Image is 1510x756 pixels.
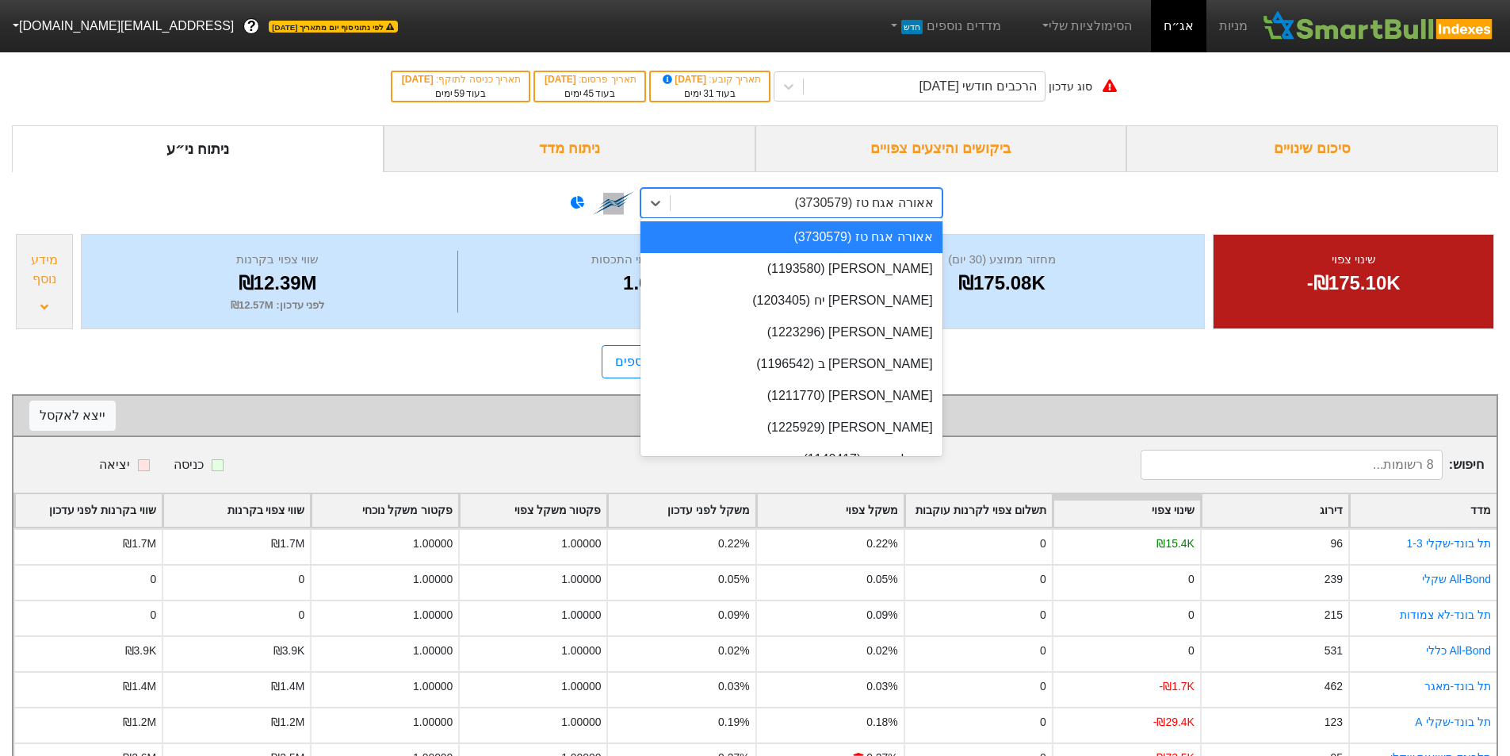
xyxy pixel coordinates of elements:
div: 0.05% [718,571,749,588]
div: ₪15.4K [1156,535,1194,552]
div: 1.00000 [413,643,453,659]
div: 0.03% [718,678,749,695]
div: מידע נוסף [21,251,68,289]
a: מדדים נוספיםחדש [881,10,1007,42]
span: [DATE] [660,74,709,85]
a: תנאי כניסה למדדים נוספים [602,345,772,378]
div: שינוי צפוי [1233,251,1474,269]
button: ייצא לאקסל [29,401,116,431]
div: [PERSON_NAME] (1211770) [640,380,942,412]
div: Toggle SortBy [1350,494,1497,527]
span: חיפוש : [1141,450,1484,480]
div: ₪12.39M [101,269,453,297]
div: כניסה [174,455,204,474]
div: בעוד ימים [543,86,636,101]
div: -₪175.10K [1233,269,1474,297]
div: הרכבים חודשי [DATE] [919,77,1037,96]
div: [PERSON_NAME] יח (1203405) [640,285,942,317]
a: תל בונד-מאגר [1424,680,1492,693]
span: חדש [901,20,923,34]
div: 462 [1325,678,1343,695]
div: 1.0 [462,269,810,297]
div: ₪1.4M [123,678,156,695]
div: בעוד ימים [400,86,521,101]
span: ? [247,16,256,37]
div: -₪1.7K [1160,678,1195,695]
div: 0.22% [718,535,749,552]
span: לפי נתוני סוף יום מתאריך [DATE] [269,21,397,33]
a: תל בונד-שקלי 1-3 [1407,537,1491,550]
div: [PERSON_NAME] (1225929) [640,412,942,443]
div: תאריך כניסה לתוקף : [400,72,521,86]
div: ₪3.9K [273,643,305,659]
input: 8 רשומות... [1141,450,1443,480]
div: 1.00000 [413,607,453,624]
div: 0.22% [866,535,897,552]
div: 0 [1040,535,1046,552]
div: תאריך פרסום : [543,72,636,86]
div: סיכום שינויים [1126,125,1498,172]
div: 0.18% [866,714,897,731]
div: 0 [1040,714,1046,731]
div: 1.00000 [413,678,453,695]
div: 0.09% [866,607,897,624]
div: ₪1.7M [271,535,304,552]
img: tase link [593,182,634,224]
div: אאורה אגח טז (3730579) [794,194,933,213]
div: 239 [1325,571,1343,588]
div: Toggle SortBy [163,494,310,527]
span: [DATE] [402,74,436,85]
div: 96 [1330,535,1342,552]
div: Toggle SortBy [1202,494,1348,527]
div: 531 [1325,643,1343,659]
div: 0 [150,607,156,624]
div: שינוי צפוי לפי מדד [29,404,1481,428]
div: שווי צפוי בקרנות [101,251,453,269]
a: All-Bond כללי [1426,644,1491,657]
div: 0 [1188,643,1195,659]
div: 0.05% [866,571,897,588]
div: Toggle SortBy [757,494,904,527]
div: 1.00000 [561,714,601,731]
div: 1.00000 [413,571,453,588]
div: יציאה [99,455,130,474]
div: ביקושים והיצעים צפויים [755,125,1127,172]
div: 0 [1040,607,1046,624]
div: 0 [1188,571,1195,588]
div: Toggle SortBy [312,494,458,527]
div: 0 [299,571,305,588]
div: לפני עדכון : ₪12.57M [101,297,453,313]
div: [PERSON_NAME] ב (1196542) [640,348,942,380]
a: תל בונד-שקלי A [1415,716,1491,728]
div: Toggle SortBy [608,494,755,527]
div: 1.00000 [413,714,453,731]
div: ₪175.08K [819,269,1184,297]
div: ניתוח מדד [384,125,755,172]
div: 0 [1188,607,1195,624]
div: -₪29.4K [1153,714,1195,731]
div: מחזור ממוצע (30 יום) [819,251,1184,269]
div: ₪3.9K [125,643,157,659]
a: תל בונד-לא צמודות [1400,608,1491,621]
div: ₪1.2M [271,714,304,731]
div: ₪1.2M [123,714,156,731]
div: ניתוח ני״ע [12,125,384,172]
div: 123 [1325,714,1343,731]
div: 0 [1040,678,1046,695]
div: 1.00000 [561,571,601,588]
div: [PERSON_NAME] (1193580) [640,253,942,285]
div: 1.00000 [561,535,601,552]
span: 45 [583,88,594,99]
div: Toggle SortBy [905,494,1052,527]
div: 0 [299,607,305,624]
div: 1.00000 [413,535,453,552]
div: 215 [1325,607,1343,624]
a: הסימולציות שלי [1033,10,1139,42]
div: 0 [1040,571,1046,588]
div: אבגול אגח ד (1140417) [640,443,942,475]
div: 1.00000 [561,607,601,624]
span: 59 [454,88,464,99]
div: סוג עדכון [1049,79,1092,95]
div: 0.19% [718,714,749,731]
div: 1.00000 [561,643,601,659]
